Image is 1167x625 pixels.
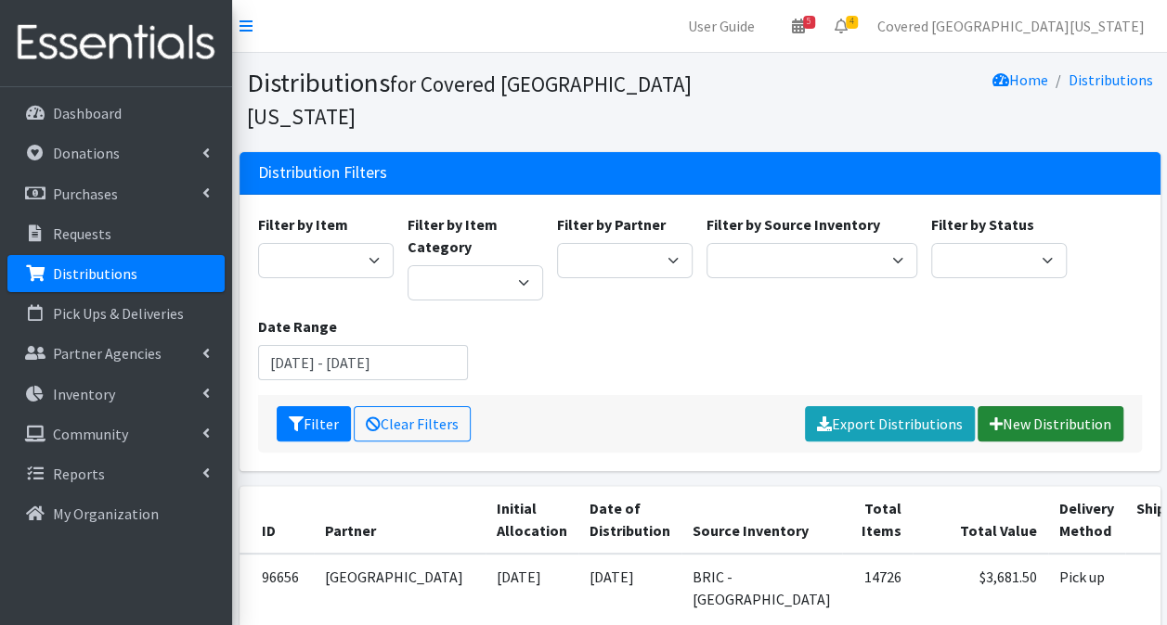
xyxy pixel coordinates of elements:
img: HumanEssentials [7,12,225,74]
a: New Distribution [978,406,1123,441]
p: Inventory [53,385,115,403]
a: My Organization [7,495,225,532]
h1: Distributions [247,67,694,131]
th: Partner [314,486,486,554]
a: Distributions [1069,70,1153,89]
input: January 1, 2011 - December 31, 2011 [258,345,469,380]
label: Filter by Item Category [408,213,543,258]
p: Donations [53,144,120,162]
label: Filter by Item [258,213,348,236]
a: 5 [777,7,820,45]
label: Filter by Source Inventory [707,213,880,236]
label: Filter by Partner [557,213,666,236]
a: Purchases [7,175,225,212]
p: Purchases [53,185,118,203]
p: My Organization [53,504,159,523]
a: Dashboard [7,95,225,132]
a: Reports [7,455,225,492]
p: Community [53,425,128,443]
small: for Covered [GEOGRAPHIC_DATA][US_STATE] [247,70,692,130]
th: Total Items [842,486,913,554]
th: Initial Allocation [486,486,578,554]
p: Requests [53,224,111,243]
a: Pick Ups & Deliveries [7,295,225,332]
a: Inventory [7,376,225,413]
th: Date of Distribution [578,486,681,554]
th: Source Inventory [681,486,842,554]
label: Date Range [258,315,337,338]
a: Export Distributions [805,406,975,441]
h3: Distribution Filters [258,163,387,183]
span: 4 [846,16,858,29]
th: ID [240,486,314,554]
button: Filter [277,406,351,441]
a: Partner Agencies [7,335,225,372]
a: User Guide [673,7,770,45]
a: Distributions [7,255,225,292]
a: Covered [GEOGRAPHIC_DATA][US_STATE] [862,7,1160,45]
a: Requests [7,215,225,252]
a: Donations [7,134,225,172]
a: 4 [820,7,862,45]
p: Dashboard [53,104,122,122]
p: Pick Ups & Deliveries [53,304,184,323]
span: 5 [803,16,815,29]
a: Community [7,415,225,453]
th: Delivery Method [1048,486,1125,554]
a: Clear Filters [354,406,471,441]
p: Partner Agencies [53,344,162,363]
label: Filter by Status [931,213,1034,236]
a: Home [992,70,1048,89]
p: Distributions [53,264,137,283]
p: Reports [53,465,105,483]
th: Total Value [913,486,1048,554]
